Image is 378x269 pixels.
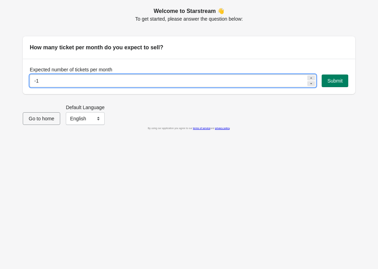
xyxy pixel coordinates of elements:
[23,112,60,125] button: Go to home
[23,7,355,22] div: To get started, please answer the question below:
[23,7,355,15] h2: Welcome to Starstream 👋
[30,43,348,52] h2: How many ticket per month do you expect to sell?
[29,116,54,121] span: Go to home
[327,78,343,84] span: Submit
[23,125,355,132] div: By using our application you agree to our and .
[322,75,348,87] button: Submit
[66,104,105,111] label: Default Language
[215,127,230,129] a: privacy policy
[30,66,112,73] label: Expected number of tickets per month
[23,116,60,121] a: Go to home
[193,127,210,129] a: terms of service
